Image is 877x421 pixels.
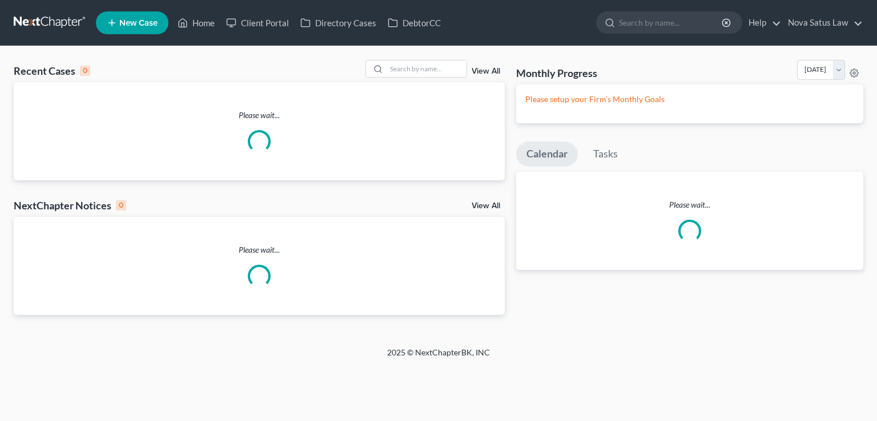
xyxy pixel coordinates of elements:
input: Search by name... [619,12,723,33]
a: Home [172,13,220,33]
a: Client Portal [220,13,295,33]
div: 2025 © NextChapterBK, INC [113,347,764,367]
p: Please setup your Firm's Monthly Goals [525,94,854,105]
a: Tasks [583,141,628,167]
input: Search by name... [387,60,466,77]
a: Calendar [516,141,578,167]
p: Please wait... [14,110,505,121]
a: Nova Satus Law [782,13,863,33]
div: 0 [80,66,90,76]
a: View All [472,67,500,75]
div: NextChapter Notices [14,199,126,212]
span: New Case [119,19,158,27]
a: Help [743,13,781,33]
div: Recent Cases [14,64,90,78]
p: Please wait... [14,244,505,256]
p: Please wait... [516,199,863,211]
a: DebtorCC [382,13,446,33]
a: Directory Cases [295,13,382,33]
a: View All [472,202,500,210]
h3: Monthly Progress [516,66,597,80]
div: 0 [116,200,126,211]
